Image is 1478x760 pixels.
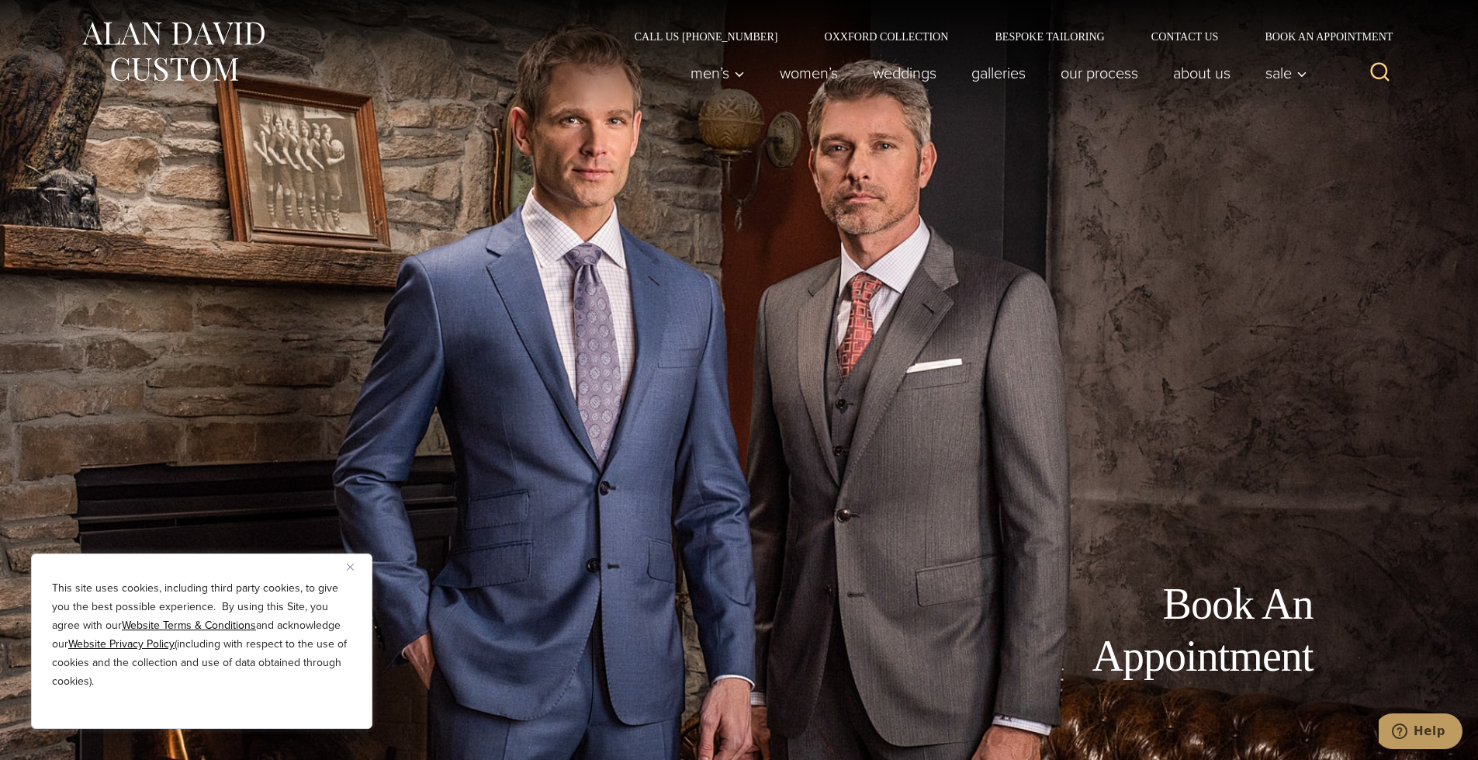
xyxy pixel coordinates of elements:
button: Men’s sub menu toggle [673,57,762,88]
a: Website Privacy Policy [68,636,175,652]
nav: Primary Navigation [673,57,1315,88]
a: Women’s [762,57,855,88]
img: Alan David Custom [80,17,266,86]
a: Bespoke Tailoring [971,31,1127,42]
button: View Search Form [1362,54,1399,92]
a: Galleries [954,57,1043,88]
nav: Secondary Navigation [611,31,1399,42]
a: weddings [855,57,954,88]
button: Close [347,557,365,576]
a: Book an Appointment [1241,31,1398,42]
a: Contact Us [1128,31,1242,42]
a: Website Terms & Conditions [122,617,256,633]
a: About Us [1155,57,1248,88]
p: This site uses cookies, including third party cookies, to give you the best possible experience. ... [52,579,351,691]
h1: Book An Appointment [964,578,1314,682]
a: Call Us [PHONE_NUMBER] [611,31,801,42]
img: Close [347,564,354,571]
iframe: Opens a widget where you can chat to one of our agents [1379,713,1462,752]
a: Oxxford Collection [801,31,971,42]
button: Sale sub menu toggle [1248,57,1315,88]
a: Our Process [1043,57,1155,88]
